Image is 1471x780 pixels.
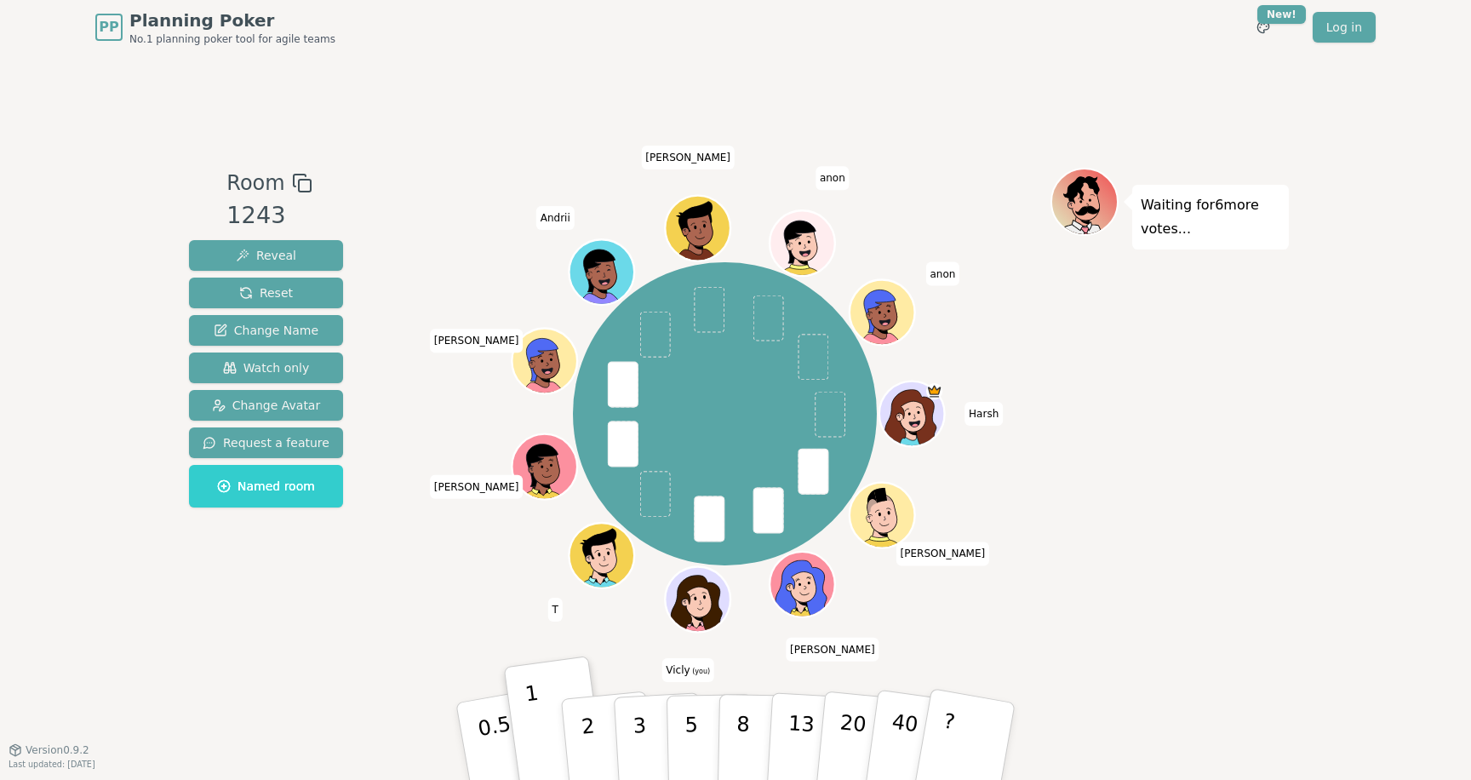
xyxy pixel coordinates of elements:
[189,465,343,508] button: Named room
[189,240,343,271] button: Reveal
[816,166,850,190] span: Click to change your name
[1248,12,1279,43] button: New!
[430,475,524,499] span: Click to change your name
[129,9,335,32] span: Planning Poker
[1257,5,1306,24] div: New!
[236,247,296,264] span: Reveal
[189,427,343,458] button: Request a feature
[99,17,118,37] span: PP
[690,668,711,675] span: (you)
[189,315,343,346] button: Change Name
[189,390,343,421] button: Change Avatar
[925,262,959,286] span: Click to change your name
[548,598,563,622] span: Click to change your name
[203,434,329,451] span: Request a feature
[189,278,343,308] button: Reset
[239,284,293,301] span: Reset
[430,329,524,353] span: Click to change your name
[9,760,95,769] span: Last updated: [DATE]
[217,478,315,495] span: Named room
[26,743,89,757] span: Version 0.9.2
[524,681,549,774] p: 1
[189,353,343,383] button: Watch only
[536,206,575,230] span: Click to change your name
[667,569,729,630] button: Click to change your avatar
[964,402,1003,426] span: Click to change your name
[896,542,990,566] span: Click to change your name
[661,658,714,682] span: Click to change your name
[786,638,879,662] span: Click to change your name
[641,146,735,169] span: Click to change your name
[926,383,942,399] span: Harsh is the host
[9,743,89,757] button: Version0.9.2
[212,397,321,414] span: Change Avatar
[1313,12,1376,43] a: Log in
[1141,193,1280,241] p: Waiting for 6 more votes...
[95,9,335,46] a: PPPlanning PokerNo.1 planning poker tool for agile teams
[129,32,335,46] span: No.1 planning poker tool for agile teams
[223,359,310,376] span: Watch only
[226,168,284,198] span: Room
[214,322,318,339] span: Change Name
[226,198,312,233] div: 1243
